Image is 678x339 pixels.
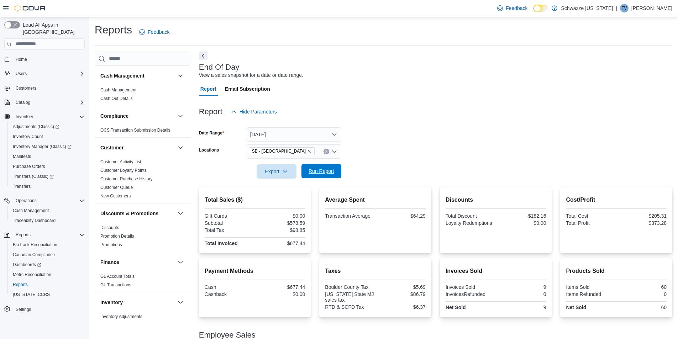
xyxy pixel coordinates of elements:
a: GL Account Totals [100,274,135,279]
button: Inventory Count [7,132,88,142]
div: $64.29 [377,213,426,219]
p: Schwazze [US_STATE] [561,4,613,12]
span: Purchase Orders [13,164,45,169]
a: Customers [13,84,39,92]
a: Transfers (Classic) [7,171,88,181]
span: Inventory Adjustments [100,314,142,319]
a: Customer Queue [100,185,133,190]
div: $0.00 [256,291,305,297]
span: Metrc Reconciliation [13,272,51,277]
span: Dashboards [10,260,85,269]
span: Home [13,55,85,64]
span: Load All Apps in [GEOGRAPHIC_DATA] [20,21,85,36]
button: Reports [1,230,88,240]
button: Customer [100,144,175,151]
span: Export [261,164,292,179]
div: $0.00 [256,213,305,219]
h3: Cash Management [100,72,144,79]
div: 60 [618,284,667,290]
a: Discounts [100,225,119,230]
h2: Taxes [325,267,426,275]
button: Customer [176,143,185,152]
a: Customer Purchase History [100,176,153,181]
a: Promotion Details [100,234,134,239]
label: Date Range [199,130,224,136]
span: Inventory [13,112,85,121]
label: Locations [199,147,219,153]
span: Washington CCRS [10,290,85,299]
button: Operations [1,196,88,206]
button: Purchase Orders [7,161,88,171]
span: Feedback [506,5,527,12]
button: Operations [13,196,40,205]
span: Users [13,69,85,78]
span: Reports [16,232,31,238]
span: BioTrack Reconciliation [13,242,57,248]
a: Inventory Manager (Classic) [7,142,88,152]
a: Purchase Orders [10,162,48,171]
span: BioTrack Reconciliation [10,240,85,249]
div: $677.44 [256,284,305,290]
a: Customer Loyalty Points [100,168,147,173]
div: $98.85 [256,227,305,233]
a: GL Transactions [100,282,131,287]
span: GL Transactions [100,282,131,288]
span: New Customers [100,193,131,199]
h2: Payment Methods [205,267,305,275]
span: Purchase Orders [10,162,85,171]
span: Users [16,71,27,76]
div: $677.44 [256,240,305,246]
a: Canadian Compliance [10,250,58,259]
button: Metrc Reconciliation [7,270,88,280]
button: Discounts & Promotions [176,209,185,218]
button: Finance [176,258,185,266]
span: Transfers (Classic) [13,174,54,179]
a: OCS Transaction Submission Details [100,128,170,133]
button: Traceabilty Dashboard [7,216,88,226]
div: Total Tax [205,227,253,233]
span: Cash Management [100,87,136,93]
button: Catalog [13,98,33,107]
button: Reports [13,231,33,239]
div: [US_STATE] State MJ sales tax [325,291,374,303]
span: Transfers (Classic) [10,172,85,181]
span: Canadian Compliance [10,250,85,259]
div: Subtotal [205,220,253,226]
span: [US_STATE] CCRS [13,292,50,297]
button: Hide Parameters [228,105,280,119]
a: Feedback [494,1,530,15]
span: Customer Queue [100,185,133,190]
h2: Cost/Profit [566,196,667,204]
button: Run Report [301,164,341,178]
span: Settings [16,307,31,312]
a: Inventory Adjustments [100,314,142,319]
span: Cash Management [10,206,85,215]
span: Customers [13,84,85,92]
button: Remove SB - Longmont from selection in this group [307,149,311,153]
div: Items Sold [566,284,615,290]
span: Inventory Count [13,134,43,139]
span: Customers [16,85,36,91]
h2: Discounts [446,196,546,204]
div: 9 [497,304,546,310]
div: $578.59 [256,220,305,226]
span: Manifests [10,152,85,161]
h2: Products Sold [566,267,667,275]
h3: Customer [100,144,123,151]
h1: Reports [95,23,132,37]
span: Operations [13,196,85,205]
span: Customer Activity List [100,159,141,165]
a: [US_STATE] CCRS [10,290,53,299]
h3: Inventory [100,299,123,306]
button: Cash Management [176,71,185,80]
a: Adjustments (Classic) [7,122,88,132]
h3: Finance [100,259,119,266]
div: $6.37 [377,304,426,310]
a: Transfers (Classic) [10,172,57,181]
span: Manifests [13,154,31,159]
div: Loyalty Redemptions [446,220,494,226]
button: Next [199,52,207,60]
a: Metrc Reconciliation [10,270,54,279]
